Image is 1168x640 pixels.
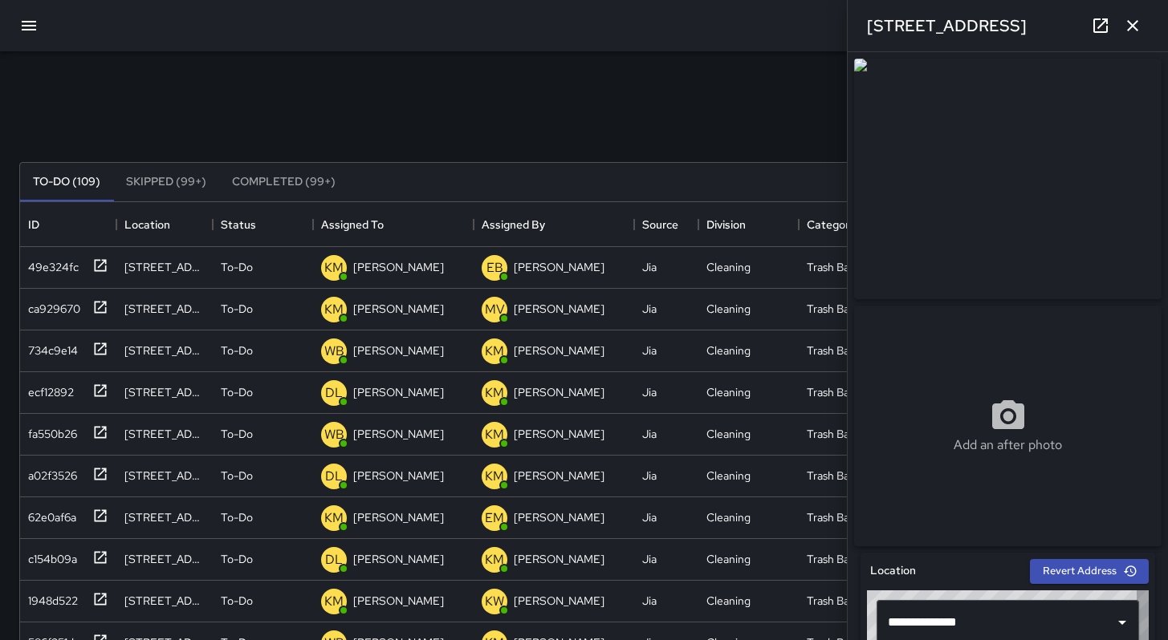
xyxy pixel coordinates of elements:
button: Completed (99+) [219,163,348,201]
p: [PERSON_NAME] [353,593,444,609]
div: Jia [642,342,657,358]
div: Cleaning [706,384,751,400]
div: Location [116,202,213,247]
div: 734c9e14 [22,336,78,358]
p: [PERSON_NAME] [514,426,604,442]
p: [PERSON_NAME] [353,468,444,484]
div: Location [124,202,170,247]
p: [PERSON_NAME] [353,426,444,442]
div: c154b09a [22,545,77,567]
div: 62e0af6a [22,503,76,525]
p: [PERSON_NAME] [353,551,444,567]
div: ID [20,202,116,247]
p: [PERSON_NAME] [514,384,604,400]
p: [PERSON_NAME] [353,509,444,525]
div: 66 Lafayette Street [124,259,205,275]
div: Trash Bag Pickup [807,426,891,442]
p: KM [324,592,344,611]
div: Jia [642,468,657,484]
div: Cleaning [706,509,751,525]
div: Trash Bag Pickup [807,301,891,317]
p: WB [324,425,344,444]
div: Trash Bag Pickup [807,509,891,525]
div: Trash Bag Pickup [807,259,891,275]
p: KM [485,342,504,361]
div: Assigned To [321,202,384,247]
div: Division [698,202,799,247]
p: KM [485,383,504,403]
p: To-Do [221,468,253,484]
p: [PERSON_NAME] [353,301,444,317]
p: EM [485,508,504,528]
p: KM [485,550,504,569]
div: Cleaning [706,551,751,567]
p: [PERSON_NAME] [353,259,444,275]
p: WB [324,342,344,361]
div: Trash Bag Pickup [807,593,891,609]
p: [PERSON_NAME] [514,509,604,525]
div: Trash Bag Pickup [807,384,891,400]
p: To-Do [221,301,253,317]
div: Source [642,202,678,247]
div: Cleaning [706,468,751,484]
p: KW [485,592,504,611]
p: KM [324,300,344,319]
div: Assigned To [313,202,474,247]
div: Jia [642,551,657,567]
div: Cleaning [706,301,751,317]
div: Cleaning [706,342,751,358]
p: [PERSON_NAME] [514,468,604,484]
p: To-Do [221,384,253,400]
p: [PERSON_NAME] [514,551,604,567]
p: [PERSON_NAME] [353,342,444,358]
p: To-Do [221,551,253,567]
p: [PERSON_NAME] [353,384,444,400]
div: 1948d522 [22,586,78,609]
div: Jia [642,593,657,609]
button: Skipped (99+) [113,163,219,201]
div: Trash Bag Pickup [807,551,891,567]
div: 1070 Howard Street [124,593,205,609]
p: DL [325,467,343,486]
div: Trash Bag Pickup [807,342,891,358]
div: Cleaning [706,259,751,275]
p: KM [485,425,504,444]
p: To-Do [221,342,253,358]
div: 1020 Harrison Street [124,342,205,358]
p: [PERSON_NAME] [514,342,604,358]
p: DL [325,550,343,569]
div: Assigned By [474,202,634,247]
div: a02f3526 [22,461,77,484]
div: Jia [642,509,657,525]
p: KM [324,508,344,528]
div: Status [221,202,256,247]
div: ca929670 [22,294,80,317]
p: EB [486,258,503,277]
p: To-Do [221,593,253,609]
p: KM [485,467,504,486]
p: [PERSON_NAME] [514,301,604,317]
div: Trash Bag Pickup [807,468,891,484]
div: Cleaning [706,593,751,609]
p: To-Do [221,259,253,275]
div: Jia [642,259,657,275]
div: 580 7th Street [124,301,205,317]
p: [PERSON_NAME] [514,593,604,609]
div: Category [807,202,855,247]
div: Jia [642,426,657,442]
div: fa550b26 [22,419,77,442]
div: 49e324fc [22,253,79,275]
div: ecf12892 [22,378,74,400]
p: MV [485,300,505,319]
div: Jia [642,301,657,317]
div: Status [213,202,313,247]
div: 1420 Harrison Street [124,426,205,442]
div: 1331 Howard Street [124,468,205,484]
div: 606 Natoma Street [124,509,205,525]
div: Cleaning [706,426,751,442]
p: To-Do [221,426,253,442]
div: ID [28,202,39,247]
div: 66 Lafayette Street [124,551,205,567]
button: To-Do (109) [20,163,113,201]
p: [PERSON_NAME] [514,259,604,275]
